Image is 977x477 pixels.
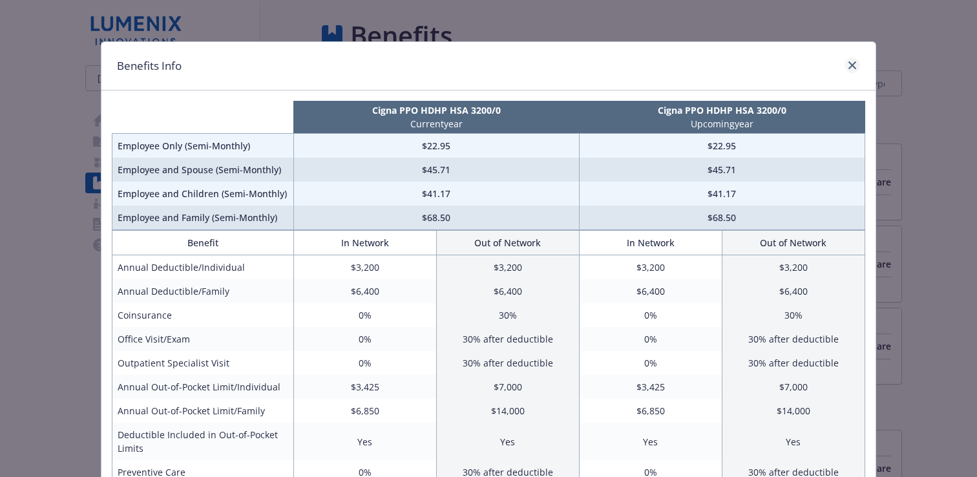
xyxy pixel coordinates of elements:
[112,303,294,327] td: Coinsurance
[579,255,722,280] td: $3,200
[293,182,579,206] td: $41.17
[112,279,294,303] td: Annual Deductible/Family
[436,423,579,460] td: Yes
[112,231,294,255] th: Benefit
[293,375,436,399] td: $3,425
[436,279,579,303] td: $6,400
[579,375,722,399] td: $3,425
[722,423,865,460] td: Yes
[579,231,722,255] th: In Network
[293,351,436,375] td: 0%
[579,206,865,230] td: $68.50
[579,182,865,206] td: $41.17
[436,327,579,351] td: 30% after deductible
[436,375,579,399] td: $7,000
[722,255,865,280] td: $3,200
[112,351,294,375] td: Outpatient Specialist Visit
[582,117,862,131] p: Upcoming year
[579,279,722,303] td: $6,400
[293,231,436,255] th: In Network
[845,58,860,73] a: close
[579,134,865,158] td: $22.95
[582,103,862,117] p: Cigna PPO HDHP HSA 3200/0
[293,255,436,280] td: $3,200
[722,327,865,351] td: 30% after deductible
[722,351,865,375] td: 30% after deductible
[436,255,579,280] td: $3,200
[112,423,294,460] td: Deductible Included in Out-of-Pocket Limits
[112,101,294,134] th: intentionally left blank
[579,303,722,327] td: 0%
[436,399,579,423] td: $14,000
[293,158,579,182] td: $45.71
[112,158,294,182] td: Employee and Spouse (Semi-Monthly)
[436,303,579,327] td: 30%
[579,399,722,423] td: $6,850
[293,134,579,158] td: $22.95
[112,134,294,158] td: Employee Only (Semi-Monthly)
[112,182,294,206] td: Employee and Children (Semi-Monthly)
[722,375,865,399] td: $7,000
[112,375,294,399] td: Annual Out-of-Pocket Limit/Individual
[722,303,865,327] td: 30%
[293,303,436,327] td: 0%
[436,231,579,255] th: Out of Network
[293,327,436,351] td: 0%
[293,423,436,460] td: Yes
[436,351,579,375] td: 30% after deductible
[579,158,865,182] td: $45.71
[112,399,294,423] td: Annual Out-of-Pocket Limit/Family
[722,279,865,303] td: $6,400
[117,58,182,74] h1: Benefits Info
[579,351,722,375] td: 0%
[296,117,576,131] p: Current year
[722,231,865,255] th: Out of Network
[112,327,294,351] td: Office Visit/Exam
[112,206,294,230] td: Employee and Family (Semi-Monthly)
[579,327,722,351] td: 0%
[579,423,722,460] td: Yes
[293,399,436,423] td: $6,850
[296,103,576,117] p: Cigna PPO HDHP HSA 3200/0
[722,399,865,423] td: $14,000
[293,206,579,230] td: $68.50
[293,279,436,303] td: $6,400
[112,255,294,280] td: Annual Deductible/Individual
